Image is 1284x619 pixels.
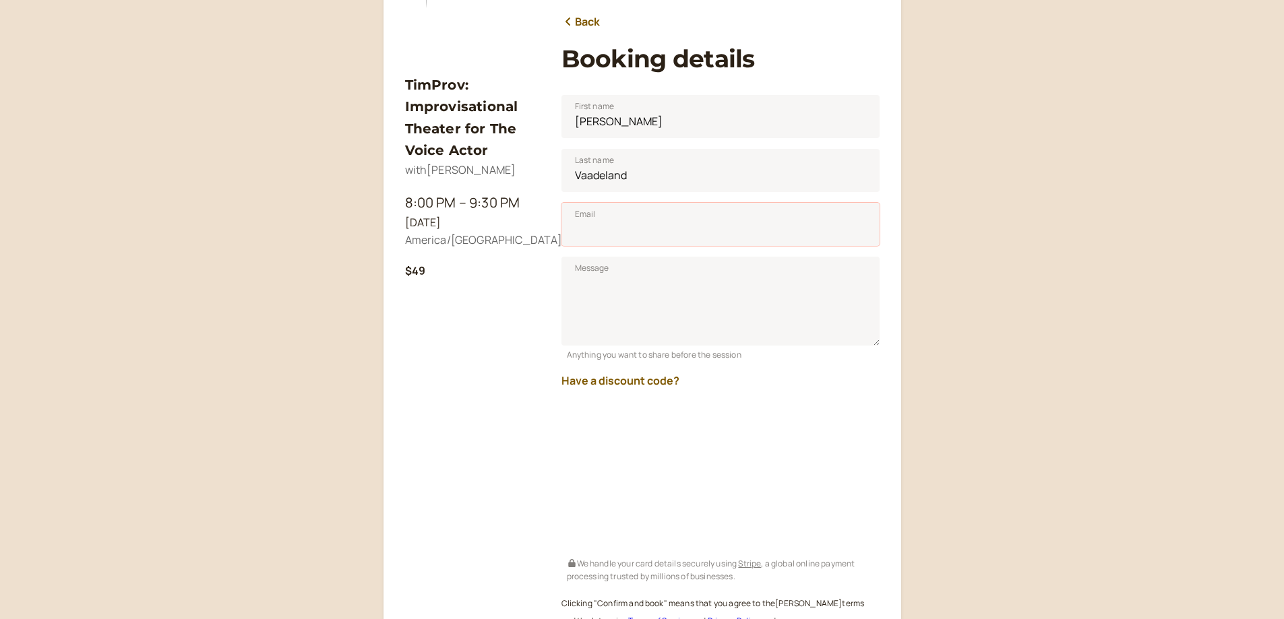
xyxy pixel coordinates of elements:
[561,13,601,31] a: Back
[561,554,880,583] div: We handle your card details securely using , a global online payment processing trusted by millio...
[561,44,880,73] h1: Booking details
[405,162,516,177] span: with [PERSON_NAME]
[575,207,596,221] span: Email
[561,257,880,346] textarea: Message
[561,149,880,192] input: Last name
[405,263,425,278] b: $49
[405,74,540,162] h3: TimProv: Improvisational Theater for The Voice Actor
[561,374,679,387] button: Have a discount code?
[561,203,880,246] input: Email
[405,214,540,232] div: [DATE]
[575,154,614,167] span: Last name
[559,398,882,554] iframe: Secure payment input frame
[405,192,540,214] div: 8:00 PM – 9:30 PM
[561,346,880,361] div: Anything you want to share before the session
[575,100,615,113] span: First name
[575,261,609,275] span: Message
[561,95,880,138] input: First name
[405,232,540,249] div: America/[GEOGRAPHIC_DATA]
[738,558,761,569] a: Stripe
